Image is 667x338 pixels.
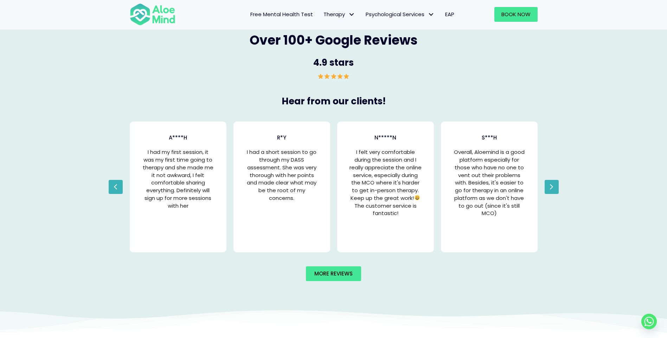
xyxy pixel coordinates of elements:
a: Whatsapp [641,314,657,329]
span: Psychological Services [366,11,435,18]
img: ⭐ [337,73,343,79]
a: EAP [440,7,460,22]
p: I felt very comfortable during the session and I really appreciate the online service, especially... [349,148,422,217]
span: EAP [445,11,454,18]
div: Testimonial 4 of 6 [441,122,538,252]
img: 😀 [415,195,420,200]
button: Previous testimonial [109,180,123,194]
span: Therapy: submenu [347,9,357,20]
span: More reviews [314,270,353,277]
a: Free Mental Health Test [245,7,318,22]
span: Book Now [501,11,531,18]
span: Over 100+ Google Reviews [250,31,418,49]
a: TherapyTherapy: submenu [318,7,360,22]
a: More reviews [306,266,361,281]
a: Book Now [494,7,538,22]
span: Free Mental Health Test [250,11,313,18]
img: ⭐ [331,73,336,79]
p: I had my first session, it was my first time going to therapy and she made me it not awkward, I f... [142,148,214,209]
img: Aloe mind Logo [130,3,175,26]
nav: Menu [185,7,460,22]
img: ⭐ [318,73,323,79]
img: ⭐ [324,73,330,79]
div: Testimonial 2 of 6 [233,122,330,252]
span: Psychological Services: submenu [426,9,436,20]
img: ⭐ [344,73,349,79]
p: I had a short session to go through my DASS assessment. She was very thorough with her points and... [246,148,318,202]
div: Testimonial 3 of 6 [337,122,434,252]
span: 4.9 stars [313,56,354,69]
a: Psychological ServicesPsychological Services: submenu [360,7,440,22]
button: Next testimonial [545,180,559,194]
div: Testimonial 1 of 6 [130,122,226,252]
p: Overall, Aloemind is a good platform especially for those who have no one to vent out their probl... [453,148,525,217]
span: Hear from our clients! [282,95,386,108]
span: Therapy [323,11,355,18]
